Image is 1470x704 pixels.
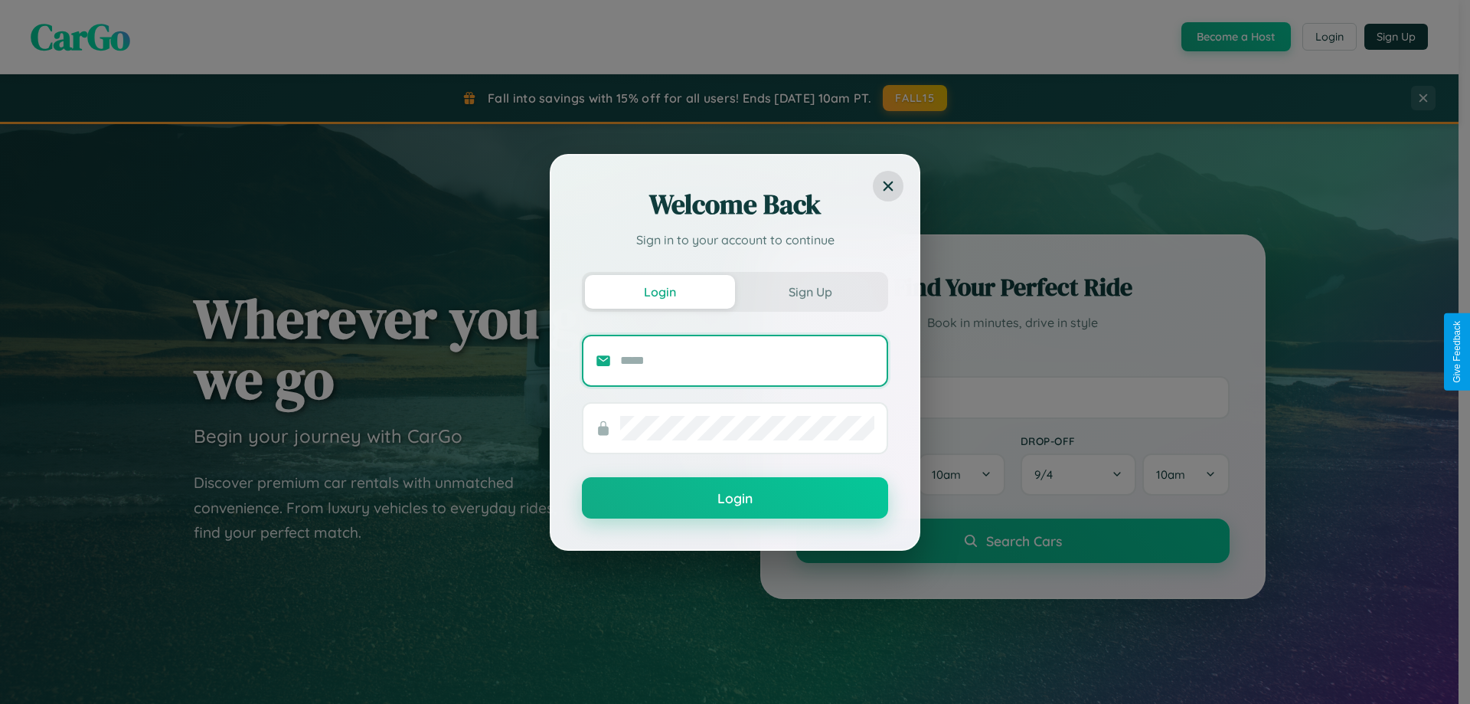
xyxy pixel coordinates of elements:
[582,477,888,519] button: Login
[582,186,888,223] h2: Welcome Back
[735,275,885,309] button: Sign Up
[1452,321,1462,383] div: Give Feedback
[585,275,735,309] button: Login
[582,231,888,249] p: Sign in to your account to continue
